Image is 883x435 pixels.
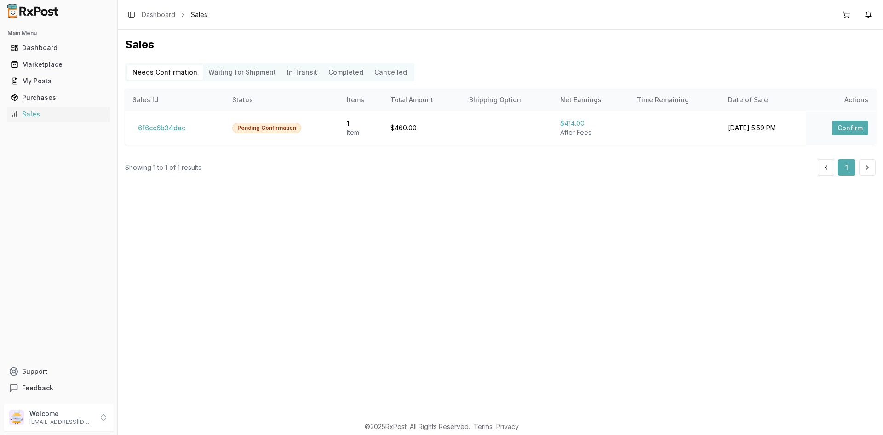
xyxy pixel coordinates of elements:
[832,121,868,135] button: Confirm
[7,89,110,106] a: Purchases
[347,128,376,137] div: Item
[560,119,622,128] div: $414.00
[4,90,114,105] button: Purchases
[383,89,462,111] th: Total Amount
[806,89,876,111] th: Actions
[339,89,384,111] th: Items
[132,121,191,135] button: 6f6cc6b34dac
[7,106,110,122] a: Sales
[11,76,106,86] div: My Posts
[4,74,114,88] button: My Posts
[125,163,201,172] div: Showing 1 to 1 of 1 results
[7,56,110,73] a: Marketplace
[390,123,454,133] div: $460.00
[347,119,376,128] div: 1
[7,73,110,89] a: My Posts
[560,128,622,137] div: After Fees
[125,37,876,52] h1: Sales
[4,57,114,72] button: Marketplace
[203,65,281,80] button: Waiting for Shipment
[721,89,806,111] th: Date of Sale
[4,4,63,18] img: RxPost Logo
[281,65,323,80] button: In Transit
[11,93,106,102] div: Purchases
[4,363,114,380] button: Support
[630,89,721,111] th: Time Remaining
[29,418,93,426] p: [EMAIL_ADDRESS][DOMAIN_NAME]
[142,10,207,19] nav: breadcrumb
[4,380,114,396] button: Feedback
[474,423,493,430] a: Terms
[11,110,106,119] div: Sales
[462,89,553,111] th: Shipping Option
[22,383,53,393] span: Feedback
[225,89,339,111] th: Status
[496,423,519,430] a: Privacy
[29,409,93,418] p: Welcome
[9,410,24,425] img: User avatar
[11,43,106,52] div: Dashboard
[838,159,855,176] button: 1
[11,60,106,69] div: Marketplace
[728,123,799,133] div: [DATE] 5:59 PM
[323,65,369,80] button: Completed
[7,40,110,56] a: Dashboard
[7,29,110,37] h2: Main Menu
[125,89,225,111] th: Sales Id
[232,123,301,133] div: Pending Confirmation
[4,107,114,122] button: Sales
[369,65,413,80] button: Cancelled
[4,41,114,55] button: Dashboard
[553,89,630,111] th: Net Earnings
[142,10,175,19] a: Dashboard
[191,10,207,19] span: Sales
[127,65,203,80] button: Needs Confirmation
